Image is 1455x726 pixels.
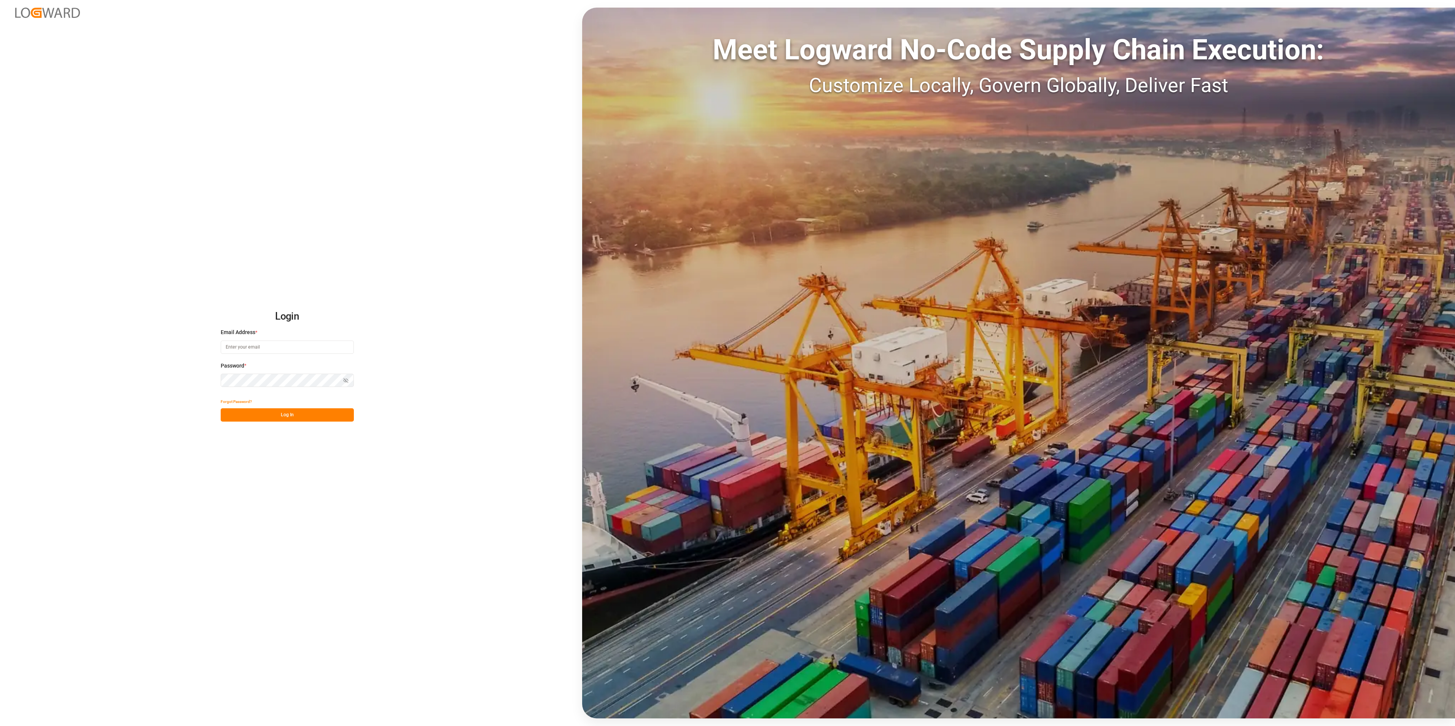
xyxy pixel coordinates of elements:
div: Meet Logward No-Code Supply Chain Execution: [582,29,1455,71]
button: Log In [221,408,354,422]
span: Email Address [221,328,255,336]
img: Logward_new_orange.png [15,8,80,18]
span: Password [221,362,244,370]
button: Forgot Password? [221,395,252,408]
input: Enter your email [221,341,354,354]
div: Customize Locally, Govern Globally, Deliver Fast [582,71,1455,100]
h2: Login [221,304,354,329]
